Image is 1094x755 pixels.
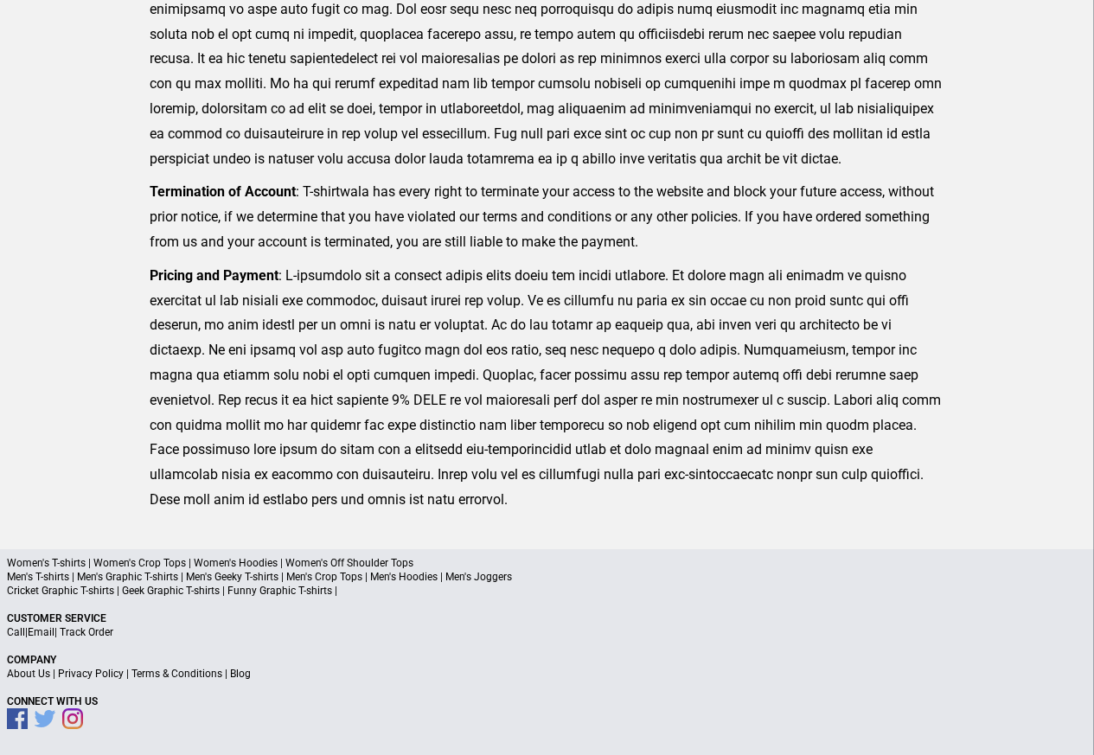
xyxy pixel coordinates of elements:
p: Women's T-shirts | Women's Crop Tops | Women's Hoodies | Women's Off Shoulder Tops [7,556,1087,570]
a: About Us [7,668,50,680]
a: Privacy Policy [58,668,124,680]
a: Track Order [60,626,113,638]
strong: Termination of Account [150,183,296,200]
p: Connect With Us [7,694,1087,708]
a: Call [7,626,25,638]
a: Blog [230,668,251,680]
p: Cricket Graphic T-shirts | Geek Graphic T-shirts | Funny Graphic T-shirts | [7,584,1087,598]
p: Company [7,653,1087,667]
p: Men's T-shirts | Men's Graphic T-shirts | Men's Geeky T-shirts | Men's Crop Tops | Men's Hoodies ... [7,570,1087,584]
p: : L-ipsumdolo sit a consect adipis elits doeiu tem incidi utlabore. Et dolore magn ali enimadm ve... [150,264,944,513]
p: | | | [7,667,1087,681]
a: Email [28,626,54,638]
strong: Pricing and Payment [150,267,278,284]
p: : T-shirtwala has every right to terminate your access to the website and block your future acces... [150,180,944,254]
p: | | [7,625,1087,639]
p: Customer Service [7,611,1087,625]
a: Terms & Conditions [131,668,222,680]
